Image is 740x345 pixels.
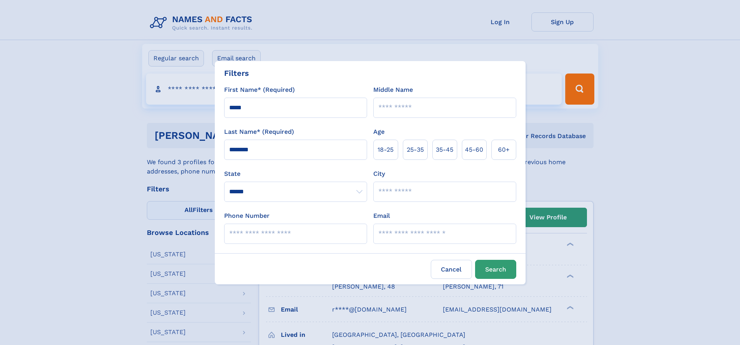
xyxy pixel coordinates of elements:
span: 18‑25 [378,145,394,154]
label: Email [373,211,390,221]
button: Search [475,260,516,279]
span: 35‑45 [436,145,453,154]
span: 60+ [498,145,510,154]
label: Middle Name [373,85,413,95]
label: First Name* (Required) [224,85,295,95]
label: Last Name* (Required) [224,127,294,137]
label: City [373,169,385,179]
div: Filters [224,67,249,79]
label: Cancel [431,260,472,279]
span: 45‑60 [465,145,483,154]
label: Phone Number [224,211,270,221]
label: Age [373,127,385,137]
label: State [224,169,367,179]
span: 25‑35 [407,145,424,154]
